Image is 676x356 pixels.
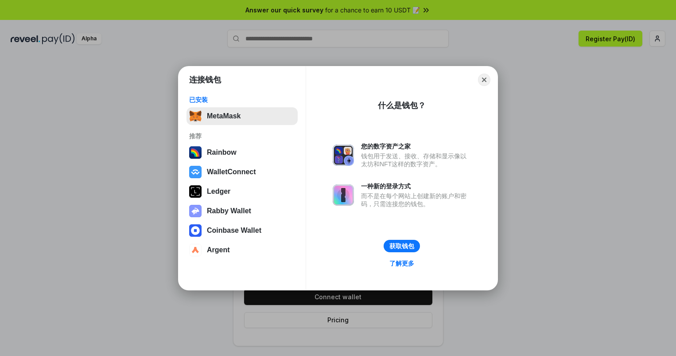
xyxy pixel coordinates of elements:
button: Close [478,74,490,86]
button: Rainbow [186,144,298,161]
div: Rainbow [207,149,237,156]
img: svg+xml,%3Csvg%20width%3D%2228%22%20height%3D%2228%22%20viewBox%3D%220%200%2028%2028%22%20fill%3D... [189,166,202,178]
img: svg+xml,%3Csvg%20xmlns%3D%22http%3A%2F%2Fwww.w3.org%2F2000%2Fsvg%22%20width%3D%2228%22%20height%3... [189,185,202,198]
img: svg+xml,%3Csvg%20xmlns%3D%22http%3A%2F%2Fwww.w3.org%2F2000%2Fsvg%22%20fill%3D%22none%22%20viewBox... [333,145,354,166]
div: Rabby Wallet [207,207,251,215]
a: 了解更多 [384,258,420,269]
div: 什么是钱包？ [378,100,426,111]
div: Coinbase Wallet [207,227,261,235]
div: Ledger [207,188,230,196]
img: svg+xml,%3Csvg%20width%3D%22120%22%20height%3D%22120%22%20viewBox%3D%220%200%20120%20120%22%20fil... [189,146,202,159]
button: WalletConnect [186,163,298,181]
button: Ledger [186,183,298,200]
div: 推荐 [189,132,295,140]
img: svg+xml,%3Csvg%20fill%3D%22none%22%20height%3D%2233%22%20viewBox%3D%220%200%2035%2033%22%20width%... [189,110,202,122]
div: 而不是在每个网站上创建新的账户和密码，只需连接您的钱包。 [361,192,471,208]
img: svg+xml,%3Csvg%20xmlns%3D%22http%3A%2F%2Fwww.w3.org%2F2000%2Fsvg%22%20fill%3D%22none%22%20viewBox... [333,184,354,206]
div: 您的数字资产之家 [361,142,471,150]
img: svg+xml,%3Csvg%20xmlns%3D%22http%3A%2F%2Fwww.w3.org%2F2000%2Fsvg%22%20fill%3D%22none%22%20viewBox... [189,205,202,217]
div: MetaMask [207,112,241,120]
div: 获取钱包 [389,242,414,250]
div: Argent [207,246,230,254]
h1: 连接钱包 [189,74,221,85]
div: WalletConnect [207,168,256,176]
div: 一种新的登录方式 [361,182,471,190]
button: Argent [186,241,298,259]
div: 已安装 [189,96,295,104]
button: Coinbase Wallet [186,222,298,239]
div: 了解更多 [389,259,414,267]
button: MetaMask [186,107,298,125]
div: 钱包用于发送、接收、存储和显示像以太坊和NFT这样的数字资产。 [361,152,471,168]
img: svg+xml,%3Csvg%20width%3D%2228%22%20height%3D%2228%22%20viewBox%3D%220%200%2028%2028%22%20fill%3D... [189,224,202,237]
img: svg+xml,%3Csvg%20width%3D%2228%22%20height%3D%2228%22%20viewBox%3D%220%200%2028%2028%22%20fill%3D... [189,244,202,256]
button: Rabby Wallet [186,202,298,220]
button: 获取钱包 [384,240,420,252]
